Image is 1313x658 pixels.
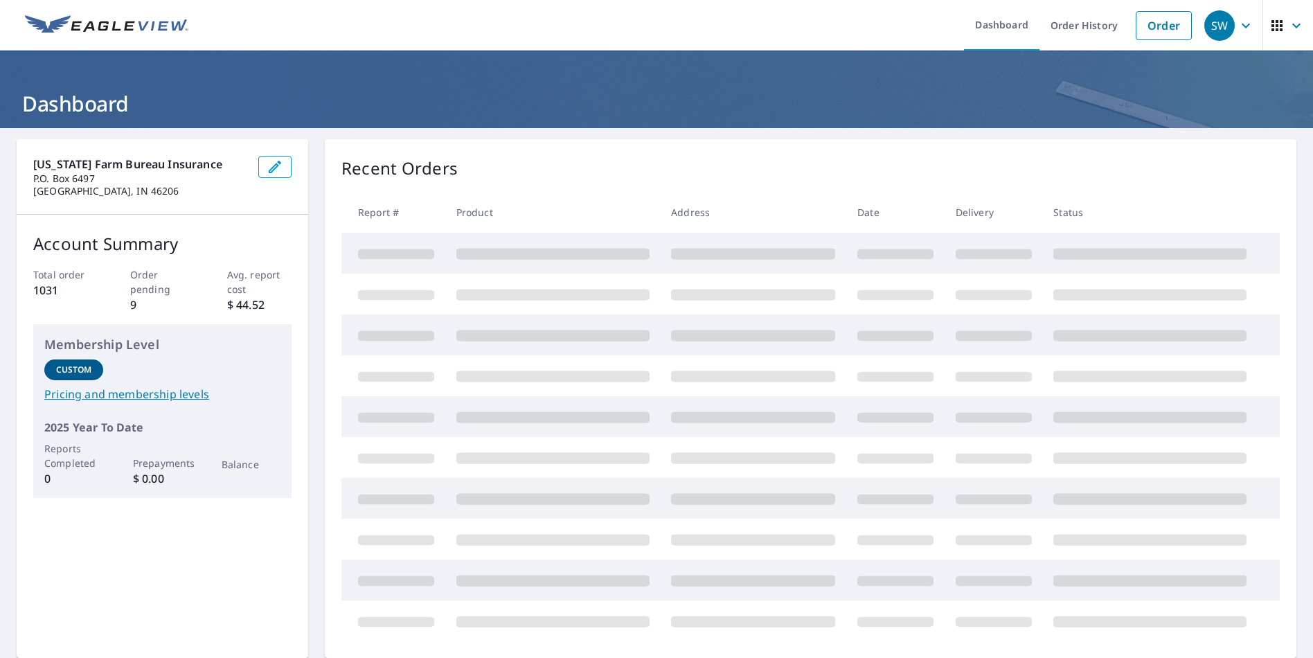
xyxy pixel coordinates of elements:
th: Status [1042,192,1258,233]
p: Reports Completed [44,441,103,470]
th: Date [846,192,945,233]
p: 9 [130,296,195,313]
p: 0 [44,470,103,487]
h1: Dashboard [17,89,1296,118]
p: Membership Level [44,335,280,354]
p: Custom [56,364,92,376]
p: Total order [33,267,98,282]
p: Recent Orders [341,156,458,181]
p: 2025 Year To Date [44,419,280,436]
a: Order [1136,11,1192,40]
p: [US_STATE] Farm Bureau Insurance [33,156,247,172]
a: Pricing and membership levels [44,386,280,402]
p: Prepayments [133,456,192,470]
p: P.O. Box 6497 [33,172,247,185]
th: Delivery [945,192,1043,233]
p: Balance [222,457,280,472]
div: SW [1204,10,1235,41]
p: $ 44.52 [227,296,292,313]
p: Avg. report cost [227,267,292,296]
p: $ 0.00 [133,470,192,487]
p: Account Summary [33,231,292,256]
img: EV Logo [25,15,188,36]
th: Product [445,192,661,233]
th: Report # [341,192,445,233]
p: [GEOGRAPHIC_DATA], IN 46206 [33,185,247,197]
th: Address [660,192,846,233]
p: Order pending [130,267,195,296]
p: 1031 [33,282,98,299]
